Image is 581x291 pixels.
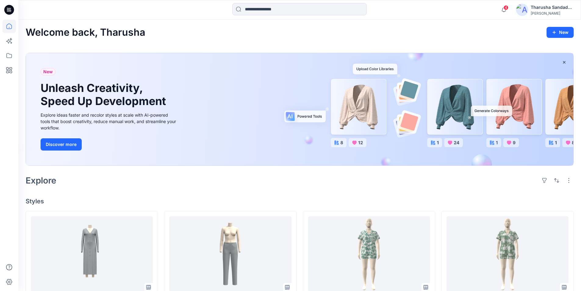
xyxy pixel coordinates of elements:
[516,4,528,16] img: avatar
[41,82,169,108] h1: Unleash Creativity, Speed Up Development
[26,198,574,205] h4: Styles
[547,27,574,38] button: New
[531,4,573,11] div: Tharusha Sandadeepa
[43,68,53,75] span: New
[41,138,178,151] a: Discover more
[26,27,145,38] h2: Welcome back, Tharusha
[41,138,82,151] button: Discover more
[531,11,573,16] div: [PERSON_NAME]
[504,5,508,10] span: 4
[26,176,56,185] h2: Explore
[41,112,178,131] div: Explore ideas faster and recolor styles at scale with AI-powered tools that boost creativity, red...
